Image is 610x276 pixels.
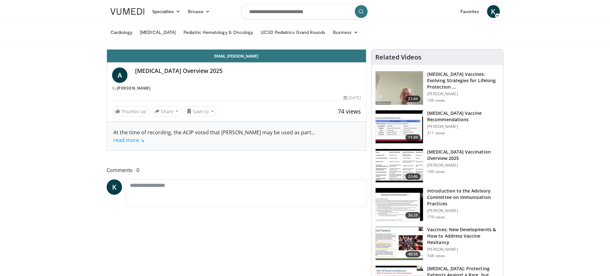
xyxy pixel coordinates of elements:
p: 106 views [427,98,445,103]
a: [MEDICAL_DATA] [136,26,180,39]
a: K [487,5,500,18]
a: 36:26 Introduction to the Advisory Committee on Immunization Practices [PERSON_NAME] 179 views [375,188,499,222]
span: Comments 0 [107,166,367,174]
p: [PERSON_NAME] [427,208,499,213]
img: 5abf15c6-7be1-413d-8703-39fc053c5ea0.150x105_q85_crop-smart_upscale.jpg [376,71,423,105]
img: e2487980-1009-4918-a1e2-59f0f99adf02.150x105_q85_crop-smart_upscale.jpg [376,149,423,182]
div: At the time of recording, the ACIP voted that [PERSON_NAME] may be used as part [113,129,360,144]
h3: Vaccines: New Developments & How to Address Vaccine Hesitancy [427,226,499,246]
p: 179 views [427,215,445,220]
img: 68f742ce-af7f-4abf-9695-3bb820d26541.150x105_q85_crop-smart_upscale.jpg [376,188,423,221]
a: Cardiology [107,26,136,39]
div: By [112,85,361,91]
button: Save to [184,106,216,116]
a: Email [PERSON_NAME] [107,50,366,62]
span: 36:26 [405,212,421,218]
a: [PERSON_NAME] [117,85,151,91]
span: 48:56 [405,251,421,257]
a: 48:56 Vaccines: New Developments & How to Address Vaccine Hesitancy [PERSON_NAME] 548 views [375,226,499,260]
h3: [MEDICAL_DATA] Vaccine Recommendations [427,110,499,123]
input: Search topics, interventions [241,4,369,19]
a: 11:39 [MEDICAL_DATA] Vaccine Recommendations [PERSON_NAME] 311 views [375,110,499,144]
a: Pediatric Hematology & Oncology [180,26,257,39]
a: K [107,179,122,195]
a: 22:46 [MEDICAL_DATA] Vaccination Overview 2025 [PERSON_NAME] 199 views [375,149,499,183]
h4: Related Videos [375,53,421,61]
h3: [MEDICAL_DATA] Vaccines: Evolving Strategies for Lifelong Protection … [427,71,499,90]
h4: [MEDICAL_DATA] Overview 2025 [135,67,361,75]
img: c3984982-3ebb-495d-85f1-09499f8482e6.150x105_q85_crop-smart_upscale.jpg [376,227,423,260]
p: 311 views [427,130,445,136]
a: A [112,67,127,83]
span: 11:39 [405,134,421,141]
span: 22:46 [405,173,421,180]
h3: [MEDICAL_DATA] Vaccination Overview 2025 [427,149,499,162]
button: Share [152,106,182,116]
img: VuMedi Logo [110,8,144,15]
a: Specialties [148,5,184,18]
a: Browse [184,5,214,18]
a: Thumbs Up [112,106,149,116]
a: read more ↘ [113,137,144,144]
span: 21:44 [405,96,421,102]
a: 21:44 [MEDICAL_DATA] Vaccines: Evolving Strategies for Lifelong Protection … [PERSON_NAME] 106 views [375,71,499,105]
a: UCSD Pediatrics Grand Rounds [257,26,329,39]
p: 199 views [427,169,445,174]
p: [PERSON_NAME] [427,124,499,129]
a: Business [329,26,362,39]
div: [DATE] [344,95,361,101]
img: 0dd5c43f-81e9-483b-bed5-6783b48c2a1e.150x105_q85_crop-smart_upscale.jpg [376,110,423,144]
p: [PERSON_NAME] [427,247,499,252]
p: [PERSON_NAME] [427,91,499,97]
span: 74 views [338,107,361,115]
a: Favorites [457,5,483,18]
h3: Introduction to the Advisory Committee on Immunization Practices [427,188,499,207]
p: [PERSON_NAME] [427,163,499,168]
p: 548 views [427,253,445,258]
